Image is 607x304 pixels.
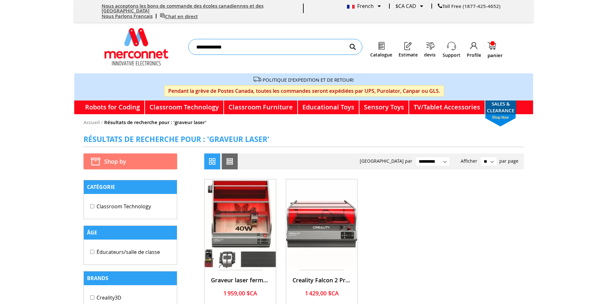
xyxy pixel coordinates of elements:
[102,13,153,19] a: Nous Parlons Francais
[224,100,298,114] a: Classroom Furniture
[102,3,264,14] a: Nous acceptons les bons de commande des écoles canadiennes et des [GEOGRAPHIC_DATA]
[482,114,519,127] span: shop now
[160,13,198,20] a: Chat en direct
[360,158,412,164] label: [GEOGRAPHIC_DATA] par
[205,264,276,270] a: Graveur laser fermé Creality Falcon 2 Pro 40 W, graveur laser et machine de découpe tout-en-un
[204,153,220,169] strong: Grille
[263,77,354,83] a: POLITIQUE D’EXPEDITION ET DE RETOUR!
[461,158,477,164] span: Afficher
[488,53,502,58] span: panier
[223,289,257,297] span: 1 959,00 $CA
[83,153,177,169] strong: Shop by
[404,41,413,50] img: Estimate
[359,100,409,114] a: Sensory Toys
[286,179,358,268] img: Creality Falcon 2 Pro - Graveur laser haute puissance 22W
[160,13,165,18] img: live chat
[438,3,501,10] a: Toll Free (1877-425-4652)
[395,4,423,9] div: $CA CAD
[377,41,386,50] img: Catalogue
[205,179,276,268] img: Graveur laser fermé Creality Falcon 2 Pro 40 W, graveur laser et machine de découpe tout-en-un
[305,289,339,297] span: 1 429,00 $CA
[485,100,516,114] a: SALES & CLEARANCEshop now
[164,85,444,97] span: Pendant la grève de Postes Canada, toutes les commandes seront expédiées par UPS, Purolator, Canp...
[443,52,460,58] a: Support
[399,52,418,57] a: Estimate
[370,52,392,57] a: Catalogue
[286,264,358,270] a: Creality Falcon 2 Pro - Graveur laser haute puissance 22W
[395,3,405,10] span: $CA
[298,100,359,114] a: Educational Toys
[90,203,151,210] a: Classroom Technology
[409,100,485,114] a: TV/Tablet Accessories
[81,100,145,114] a: Robots for Coding
[347,4,381,9] div: French
[499,158,518,164] span: par page
[211,276,270,284] a: Graveur laser fermé Creality Falcon 2 Pro 40 W, graveur laser et machine de découpe tout-en-un
[347,5,355,9] img: French.png
[84,180,177,194] div: Catégorie
[467,52,481,58] a: Profile
[406,3,416,10] span: CAD
[145,100,224,114] a: Classroom Technology
[293,276,351,284] a: Creality Falcon 2 Pro - Graveur laser haute puissance 22W
[104,119,206,126] strong: Résultats de recherche pour : 'graveur laser'
[470,41,479,50] img: Profile.png
[488,42,502,58] a: panier
[105,28,168,65] a: store logo
[83,134,269,144] span: Résultats de recherche pour : 'graveur laser'
[347,3,374,10] span: French
[90,248,160,256] a: Éducateurs/salle de classe
[84,226,177,240] div: Âge
[84,271,177,285] div: Brands
[90,294,121,301] a: Creality3D
[83,119,100,126] a: Accueil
